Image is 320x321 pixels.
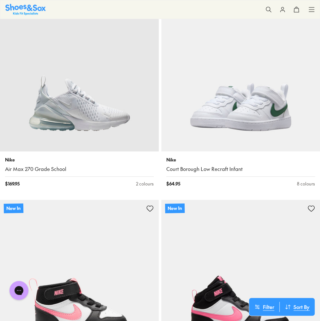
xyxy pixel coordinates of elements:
[5,166,154,173] a: Air Max 270 Grade School
[165,203,184,213] p: New In
[5,4,46,15] a: Shoes & Sox
[5,4,46,15] img: SNS_Logo_Responsive.svg
[4,203,23,213] p: New In
[5,156,154,163] p: Nike
[293,303,310,311] span: Sort By
[136,180,154,187] div: 2 colours
[166,180,180,187] span: $ 64.95
[166,156,315,163] p: Nike
[249,302,279,312] button: Filter
[166,166,315,173] a: Court Borough Low Recraft Infant
[5,180,20,187] span: $ 169.95
[280,302,315,312] button: Sort By
[297,180,315,187] div: 8 colours
[6,279,32,302] iframe: Gorgias live chat messenger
